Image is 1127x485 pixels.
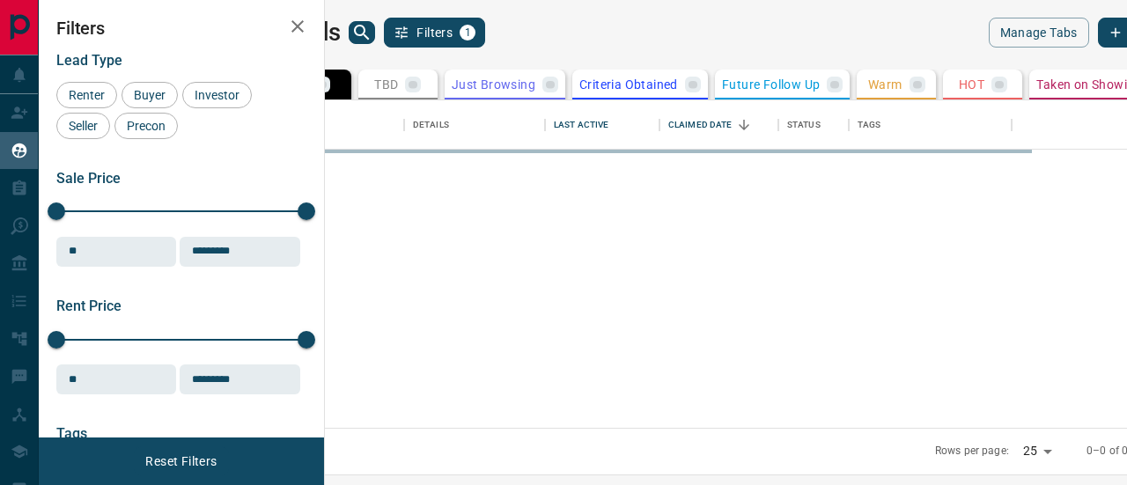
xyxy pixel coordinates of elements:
[122,82,178,108] div: Buyer
[63,119,104,133] span: Seller
[413,100,449,150] div: Details
[114,113,178,139] div: Precon
[461,26,474,39] span: 1
[56,298,122,314] span: Rent Price
[989,18,1089,48] button: Manage Tabs
[868,78,902,91] p: Warm
[545,100,659,150] div: Last Active
[56,170,121,187] span: Sale Price
[56,18,306,39] h2: Filters
[134,446,228,476] button: Reset Filters
[56,52,122,69] span: Lead Type
[188,88,246,102] span: Investor
[858,100,881,150] div: Tags
[404,100,545,150] div: Details
[121,119,172,133] span: Precon
[959,78,984,91] p: HOT
[1016,438,1058,464] div: 25
[787,100,821,150] div: Status
[56,82,117,108] div: Renter
[668,100,733,150] div: Claimed Date
[56,425,87,442] span: Tags
[63,88,111,102] span: Renter
[374,78,398,91] p: TBD
[722,78,820,91] p: Future Follow Up
[849,100,1012,150] div: Tags
[935,444,1009,459] p: Rows per page:
[56,113,110,139] div: Seller
[732,113,756,137] button: Sort
[554,100,608,150] div: Last Active
[349,21,375,44] button: search button
[281,100,404,150] div: Name
[452,78,535,91] p: Just Browsing
[778,100,849,150] div: Status
[182,82,252,108] div: Investor
[384,18,485,48] button: Filters1
[579,78,678,91] p: Criteria Obtained
[659,100,778,150] div: Claimed Date
[128,88,172,102] span: Buyer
